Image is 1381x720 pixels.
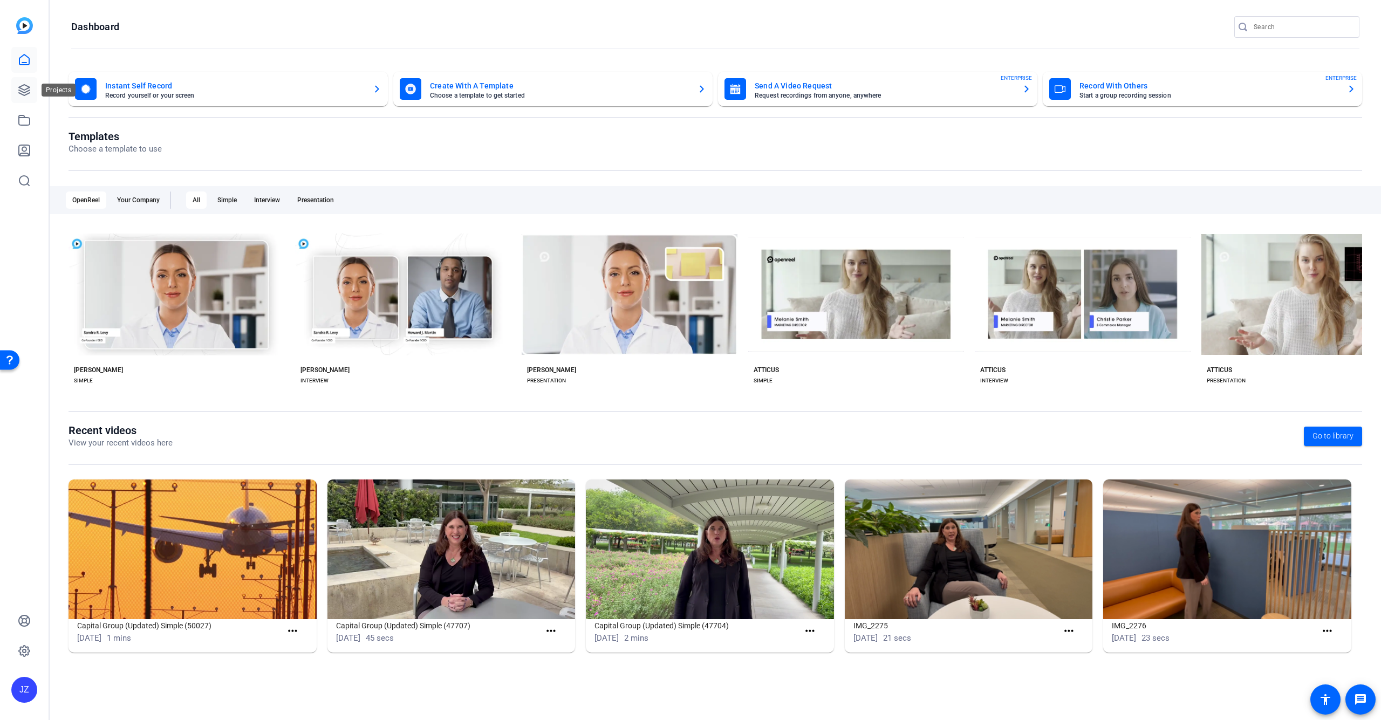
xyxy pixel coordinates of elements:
mat-icon: more_horiz [1062,625,1076,638]
input: Search [1254,20,1351,33]
mat-icon: more_horiz [286,625,299,638]
div: SIMPLE [74,376,93,385]
div: Projects [42,84,76,97]
img: Capital Group (Updated) Simple (47704) [586,479,834,619]
button: Instant Self RecordRecord yourself or your screen [69,72,388,106]
mat-card-subtitle: Choose a template to get started [430,92,689,99]
button: Record With OthersStart a group recording sessionENTERPRISE [1043,72,1362,106]
img: IMG_2275 [845,479,1093,619]
span: ENTERPRISE [1325,74,1357,82]
mat-icon: more_horiz [544,625,558,638]
span: [DATE] [77,633,101,643]
span: [DATE] [594,633,619,643]
mat-icon: accessibility [1319,693,1332,706]
div: [PERSON_NAME] [74,366,123,374]
span: [DATE] [1112,633,1136,643]
h1: Templates [69,130,162,143]
img: blue-gradient.svg [16,17,33,34]
button: Create With A TemplateChoose a template to get started [393,72,713,106]
p: Choose a template to use [69,143,162,155]
div: JZ [11,677,37,703]
mat-card-title: Record With Others [1079,79,1338,92]
h1: IMG_2276 [1112,619,1316,632]
mat-card-subtitle: Start a group recording session [1079,92,1338,99]
span: 1 mins [107,633,131,643]
div: Your Company [111,191,166,209]
span: 21 secs [883,633,911,643]
div: OpenReel [66,191,106,209]
img: Capital Group (Updated) Simple (50027) [69,479,317,619]
span: ENTERPRISE [1001,74,1032,82]
h1: Recent videos [69,424,173,437]
mat-card-title: Instant Self Record [105,79,364,92]
h1: IMG_2275 [853,619,1058,632]
mat-card-subtitle: Request recordings from anyone, anywhere [755,92,1014,99]
mat-card-subtitle: Record yourself or your screen [105,92,364,99]
mat-card-title: Send A Video Request [755,79,1014,92]
mat-icon: more_horiz [803,625,817,638]
img: Capital Group (Updated) Simple (47707) [327,479,576,619]
div: INTERVIEW [300,376,329,385]
h1: Capital Group (Updated) Simple (47707) [336,619,541,632]
div: Presentation [291,191,340,209]
h1: Capital Group (Updated) Simple (50027) [77,619,282,632]
p: View your recent videos here [69,437,173,449]
div: ATTICUS [980,366,1006,374]
div: ATTICUS [1207,366,1232,374]
mat-icon: more_horiz [1321,625,1334,638]
div: Interview [248,191,286,209]
div: PRESENTATION [1207,376,1246,385]
a: Go to library [1304,427,1362,446]
div: Simple [211,191,243,209]
div: ATTICUS [754,366,779,374]
div: PRESENTATION [527,376,566,385]
span: [DATE] [853,633,878,643]
div: SIMPLE [754,376,772,385]
span: 2 mins [624,633,648,643]
span: 23 secs [1141,633,1170,643]
span: Go to library [1312,430,1353,442]
h1: Dashboard [71,20,119,33]
div: [PERSON_NAME] [527,366,576,374]
div: INTERVIEW [980,376,1008,385]
h1: Capital Group (Updated) Simple (47704) [594,619,799,632]
img: IMG_2276 [1103,479,1351,619]
span: 45 secs [366,633,394,643]
mat-icon: message [1354,693,1367,706]
button: Send A Video RequestRequest recordings from anyone, anywhereENTERPRISE [718,72,1037,106]
div: [PERSON_NAME] [300,366,350,374]
span: [DATE] [336,633,360,643]
div: All [186,191,207,209]
mat-card-title: Create With A Template [430,79,689,92]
